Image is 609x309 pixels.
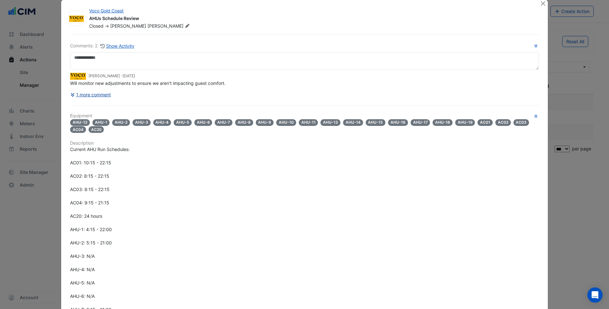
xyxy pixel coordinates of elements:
[70,126,86,133] span: AC04
[433,119,453,126] span: AHU-18
[215,119,233,126] span: AHU-7
[70,89,111,100] button: 1 more comment
[153,119,171,126] span: AHU-4
[112,119,130,126] span: AHU-2
[70,119,90,126] span: AHU-12
[235,119,253,126] span: AHU-8
[123,73,135,78] span: 2024-11-07 14:37:24
[366,119,386,126] span: AHU-15
[587,287,603,303] div: Open Intercom Messenger
[100,42,135,50] button: Show Activity
[513,119,529,126] span: AC03
[133,119,151,126] span: AHU-3
[70,73,86,80] img: Voco Gold Coast
[70,113,539,119] h6: Equipment
[105,23,109,29] span: ->
[89,15,533,23] div: AHUs Schedule Review
[320,119,340,126] span: AHU-13
[455,119,475,126] span: AHU-19
[256,119,274,126] span: AHU-9
[70,141,539,146] h6: Description
[194,119,212,126] span: AHU-6
[70,80,226,86] span: Will monitor new adjustments to ensure we aren't impacting guest comfort.
[89,73,135,79] small: [PERSON_NAME] -
[495,119,511,126] span: AC02
[69,16,84,22] img: Voco Gold Coast
[89,23,104,29] span: Closed
[89,8,124,13] a: Voco Gold Coast
[299,119,318,126] span: AHU-11
[343,119,363,126] span: AHU-14
[477,119,493,126] span: AC01
[110,23,146,29] span: [PERSON_NAME]
[174,119,192,126] span: AHU-5
[388,119,408,126] span: AHU-16
[89,126,104,133] span: AC20
[411,119,430,126] span: AHU-17
[147,23,191,29] span: [PERSON_NAME]
[70,42,135,50] div: Comments: 2
[92,119,110,126] span: AHU-1
[276,119,296,126] span: AHU-10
